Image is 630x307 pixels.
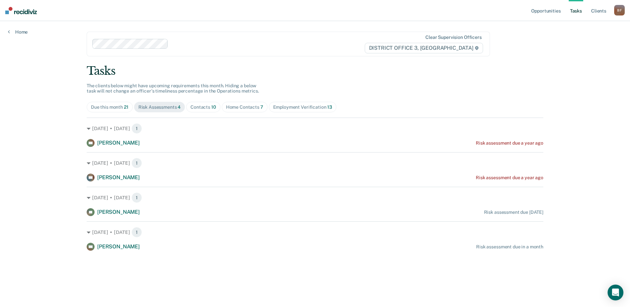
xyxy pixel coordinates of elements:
div: [DATE] • [DATE] 1 [87,192,543,203]
div: Home Contacts [226,104,263,110]
span: 1 [131,192,142,203]
div: Risk assessment due a year ago [476,175,543,181]
span: 10 [211,104,216,110]
span: 21 [124,104,129,110]
img: Recidiviz [5,7,37,14]
span: DISTRICT OFFICE 3, [GEOGRAPHIC_DATA] [365,43,483,53]
button: BF [614,5,625,15]
div: Employment Verification [273,104,332,110]
span: 1 [131,123,142,134]
div: Risk assessment due in a month [476,244,543,250]
div: [DATE] • [DATE] 1 [87,158,543,168]
div: Tasks [87,64,543,78]
div: B F [614,5,625,15]
div: [DATE] • [DATE] 1 [87,123,543,134]
span: [PERSON_NAME] [97,209,140,215]
div: Risk assessment due a year ago [476,140,543,146]
div: Open Intercom Messenger [608,285,623,300]
div: Risk Assessments [138,104,181,110]
div: Clear supervision officers [425,35,481,40]
span: The clients below might have upcoming requirements this month. Hiding a below task will not chang... [87,83,259,94]
span: [PERSON_NAME] [97,243,140,250]
div: [DATE] • [DATE] 1 [87,227,543,237]
div: Due this month [91,104,129,110]
span: 13 [327,104,332,110]
div: Contacts [190,104,216,110]
span: 1 [131,158,142,168]
span: 1 [131,227,142,237]
a: Home [8,29,28,35]
span: 4 [178,104,181,110]
span: 7 [260,104,263,110]
span: [PERSON_NAME] [97,140,140,146]
span: [PERSON_NAME] [97,174,140,181]
div: Risk assessment due [DATE] [484,209,543,215]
